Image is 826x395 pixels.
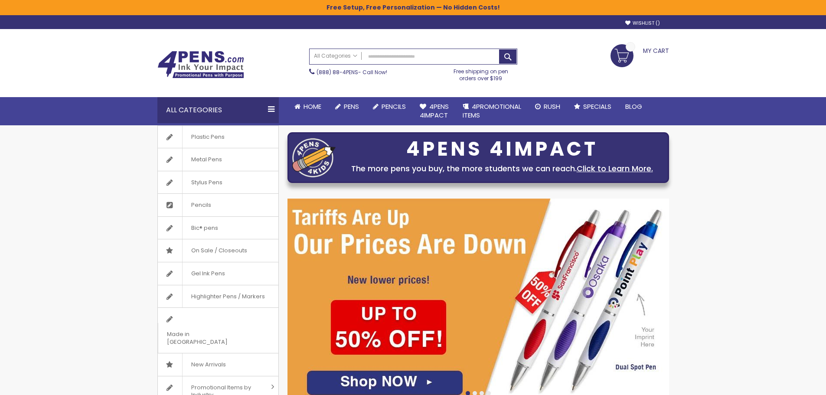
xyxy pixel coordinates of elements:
span: Highlighter Pens / Markers [182,285,274,308]
div: Free shipping on pen orders over $199 [444,65,517,82]
span: New Arrivals [182,353,235,376]
span: Gel Ink Pens [182,262,234,285]
a: All Categories [310,49,362,63]
a: Click to Learn More. [577,163,653,174]
a: Specials [567,97,618,116]
span: - Call Now! [317,69,387,76]
img: four_pen_logo.png [292,138,336,177]
a: Gel Ink Pens [158,262,278,285]
span: Bic® pens [182,217,227,239]
span: Stylus Pens [182,171,231,194]
a: Made in [GEOGRAPHIC_DATA] [158,308,278,353]
span: Blog [625,102,642,111]
div: 4PENS 4IMPACT [340,140,664,158]
span: 4Pens 4impact [420,102,449,120]
a: On Sale / Closeouts [158,239,278,262]
a: Wishlist [625,20,660,26]
a: Stylus Pens [158,171,278,194]
a: Metal Pens [158,148,278,171]
span: Made in [GEOGRAPHIC_DATA] [158,323,257,353]
div: All Categories [157,97,279,123]
a: Pens [328,97,366,116]
a: Blog [618,97,649,116]
span: Plastic Pens [182,126,233,148]
div: The more pens you buy, the more students we can reach. [340,163,664,175]
span: Specials [583,102,611,111]
a: Home [287,97,328,116]
span: On Sale / Closeouts [182,239,256,262]
a: Pencils [366,97,413,116]
a: 4PROMOTIONALITEMS [456,97,528,125]
a: 4Pens4impact [413,97,456,125]
a: Pencils [158,194,278,216]
span: Pens [344,102,359,111]
span: Home [304,102,321,111]
span: Pencils [382,102,406,111]
a: Bic® pens [158,217,278,239]
img: 4Pens Custom Pens and Promotional Products [157,51,244,78]
a: Highlighter Pens / Markers [158,285,278,308]
a: Rush [528,97,567,116]
span: Metal Pens [182,148,231,171]
span: Rush [544,102,560,111]
span: Pencils [182,194,220,216]
a: (888) 88-4PENS [317,69,358,76]
a: New Arrivals [158,353,278,376]
span: All Categories [314,52,357,59]
span: 4PROMOTIONAL ITEMS [463,102,521,120]
a: Plastic Pens [158,126,278,148]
